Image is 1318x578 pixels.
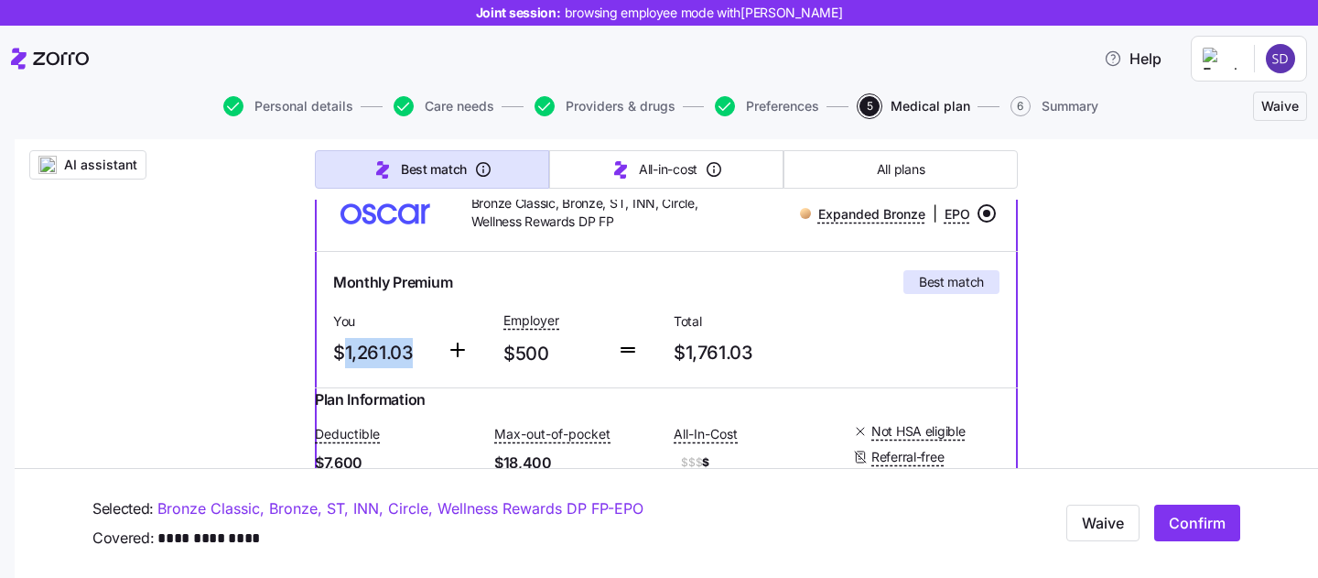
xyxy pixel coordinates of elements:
[891,100,970,113] span: Medical plan
[1010,96,1098,116] button: 6Summary
[674,312,829,331] span: Total
[390,96,494,116] a: Care needs
[1154,506,1240,542] button: Confirm
[503,339,602,369] span: $500
[715,96,819,116] button: Preferences
[394,96,494,116] button: Care needs
[674,452,838,474] span: $
[1066,506,1140,542] button: Waive
[919,273,984,291] span: Best match
[1089,40,1176,77] button: Help
[1253,92,1307,121] button: Waive
[425,100,494,113] span: Care needs
[1104,48,1161,70] span: Help
[254,100,353,113] span: Personal details
[859,96,970,116] button: 5Medical plan
[29,150,146,180] button: AI assistant
[494,425,610,443] span: Max-out-of-pocket
[531,96,675,116] a: Providers & drugs
[503,311,559,330] span: Employer
[945,205,970,224] span: EPO
[401,160,467,179] span: Best match
[1266,44,1295,73] img: 297bccb944049a049afeaf12b70407e1
[1010,96,1031,116] span: 6
[856,96,970,116] a: 5Medical plan
[535,96,675,116] button: Providers & drugs
[1082,513,1124,535] span: Waive
[38,156,57,174] img: ai-icon.png
[329,191,442,235] img: Oscar
[223,96,353,116] button: Personal details
[64,156,137,174] span: AI assistant
[674,338,829,368] span: $1,761.03
[565,4,843,22] span: browsing employee mode with [PERSON_NAME]
[1203,48,1239,70] img: Employer logo
[674,425,738,443] span: All-In-Cost
[746,100,819,113] span: Preferences
[333,338,432,368] span: $1,261.03
[859,96,880,116] span: 5
[877,160,924,179] span: All plans
[871,448,944,466] span: Referral-free
[471,194,716,232] span: Bronze Classic, Bronze, ST, INN, Circle, Wellness Rewards DP FP
[315,425,380,443] span: Deductible
[711,96,819,116] a: Preferences
[333,271,452,294] span: Monthly Premium
[92,528,154,551] span: Covered:
[1042,100,1098,113] span: Summary
[871,422,966,441] span: Not HSA eligible
[566,100,675,113] span: Providers & drugs
[157,497,643,520] a: Bronze Classic, Bronze, ST, INN, Circle, Wellness Rewards DP FP-EPO
[681,455,702,471] span: $$$
[333,312,432,331] span: You
[1169,513,1226,535] span: Confirm
[476,4,843,22] span: Joint session:
[92,497,154,520] span: Selected:
[639,160,697,179] span: All-in-cost
[1261,97,1299,115] span: Waive
[494,452,659,474] span: $18,400
[315,452,480,474] span: $7,600
[800,202,970,225] div: |
[818,205,925,224] span: Expanded Bronze
[315,388,426,411] span: Plan Information
[220,96,353,116] a: Personal details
